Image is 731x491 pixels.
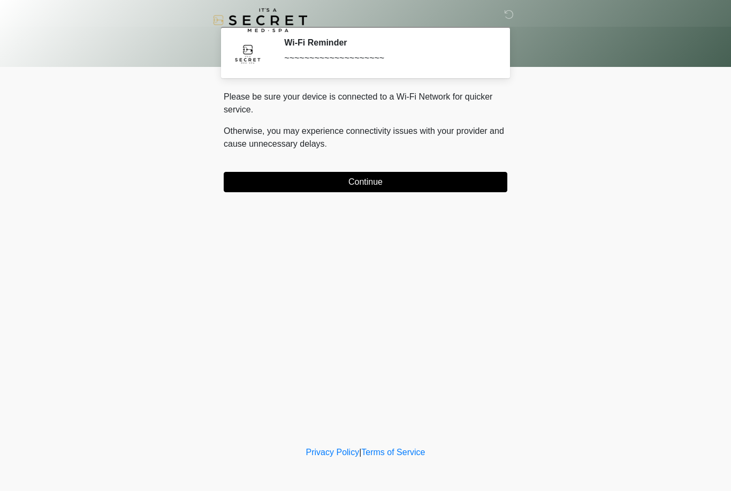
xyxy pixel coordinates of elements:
a: Terms of Service [361,448,425,457]
div: ~~~~~~~~~~~~~~~~~~~~ [284,52,491,65]
a: | [359,448,361,457]
button: Continue [224,172,507,192]
p: Please be sure your device is connected to a Wi-Fi Network for quicker service. [224,90,507,116]
h2: Wi-Fi Reminder [284,37,491,48]
img: Agent Avatar [232,37,264,70]
span: . [325,139,327,148]
p: Otherwise, you may experience connectivity issues with your provider and cause unnecessary delays [224,125,507,150]
img: It's A Secret Med Spa Logo [213,8,307,32]
a: Privacy Policy [306,448,360,457]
